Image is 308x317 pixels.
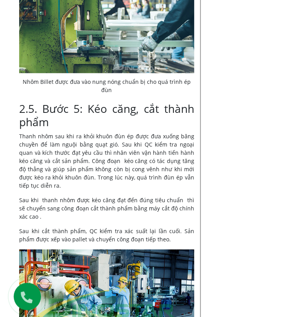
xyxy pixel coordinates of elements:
[19,102,194,129] h3: 2.5. Bước 5: Kéo căng, cắt thành phẩm
[19,196,194,221] p: Sau khi thanh nhôm được kéo căng đạt đến đúng tiêu chuẩn thì sẽ chuyển sang công đoạn cắt thành p...
[19,227,194,243] p: Sau khi cắt thành phẩm, QC kiểm tra xác suất lại lần cuối. Sản phẩm được xếp vào pallet và chuyển...
[19,78,194,94] figcaption: Nhôm Billet được đưa vào nung nóng chuẩn bị cho quá trình ép đùn
[19,132,194,190] p: Thanh nhôm sau khi ra khỏi khuôn đùn ép được đưa xuống băng chuyền để làm nguội bằng quạt gió. Sa...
